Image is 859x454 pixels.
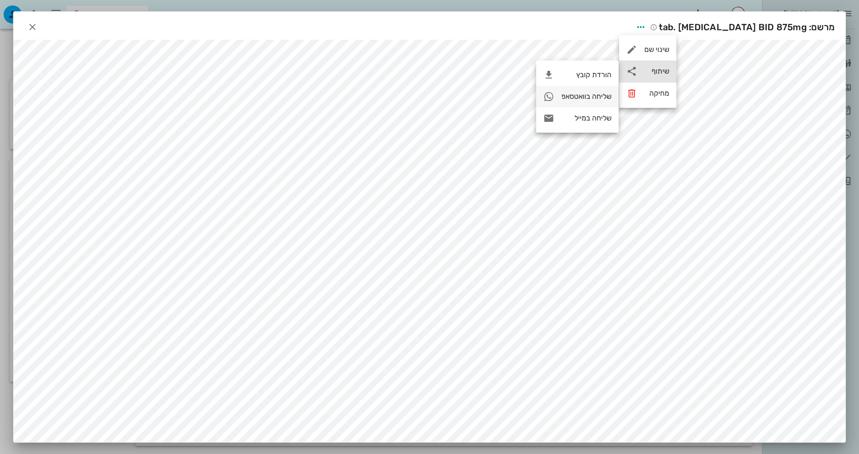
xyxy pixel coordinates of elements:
div: מחיקה [644,89,669,97]
span: מרשם: tab. [MEDICAL_DATA] BID 875mg [659,20,835,34]
div: שליחה במייל [561,114,611,122]
div: שיתוף [619,60,676,82]
div: שליחה בוואטסאפ [561,92,611,101]
div: שינוי שם [644,45,669,54]
div: שיתוף [644,67,669,75]
div: הורדת קובץ [561,70,611,79]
